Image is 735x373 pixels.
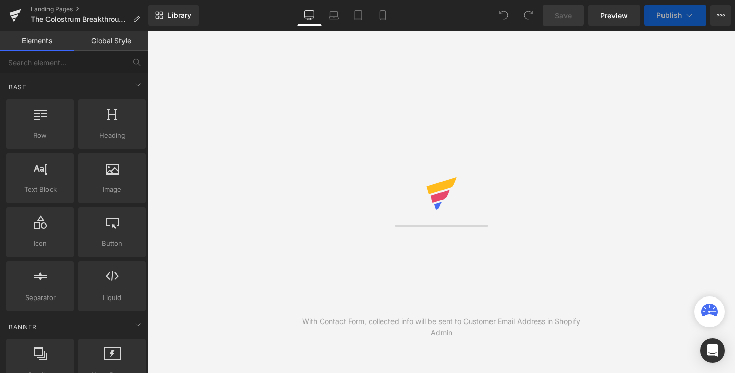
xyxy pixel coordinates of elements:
[31,5,148,13] a: Landing Pages
[81,292,143,303] span: Liquid
[81,238,143,249] span: Button
[700,338,725,363] div: Open Intercom Messenger
[555,10,572,21] span: Save
[8,82,28,92] span: Base
[600,10,628,21] span: Preview
[81,130,143,141] span: Heading
[656,11,682,19] span: Publish
[9,184,71,195] span: Text Block
[494,5,514,26] button: Undo
[371,5,395,26] a: Mobile
[297,5,322,26] a: Desktop
[9,130,71,141] span: Row
[295,316,589,338] div: With Contact Form, collected info will be sent to Customer Email Address in Shopify Admin
[9,238,71,249] span: Icon
[9,292,71,303] span: Separator
[74,31,148,51] a: Global Style
[710,5,731,26] button: More
[346,5,371,26] a: Tablet
[588,5,640,26] a: Preview
[8,322,38,332] span: Banner
[518,5,538,26] button: Redo
[322,5,346,26] a: Laptop
[148,5,199,26] a: New Library
[167,11,191,20] span: Library
[31,15,129,23] span: The Colostrum Breakthrough™ Experience
[81,184,143,195] span: Image
[644,5,706,26] button: Publish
